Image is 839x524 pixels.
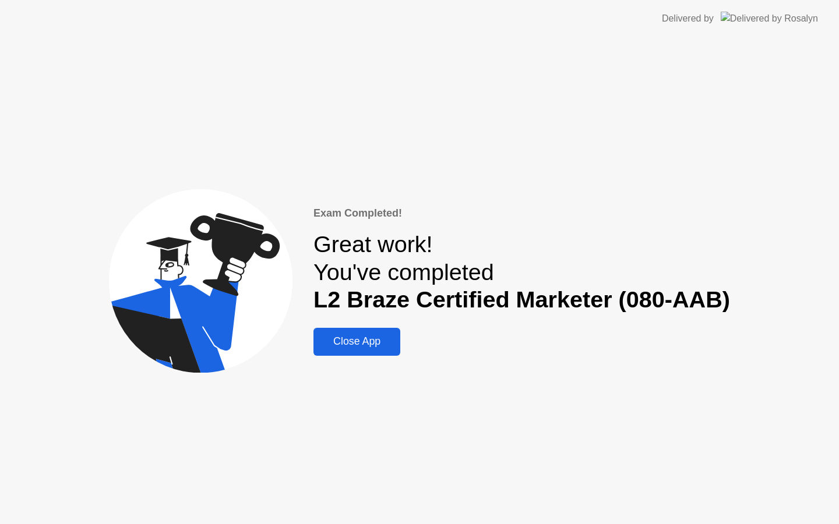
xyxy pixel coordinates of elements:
b: L2 Braze Certified Marketer (080-AAB) [313,286,730,312]
button: Close App [313,328,400,356]
div: Exam Completed! [313,206,730,221]
div: Delivered by [662,12,714,26]
div: Close App [317,335,397,348]
img: Delivered by Rosalyn [721,12,818,25]
div: Great work! You've completed [313,231,730,314]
